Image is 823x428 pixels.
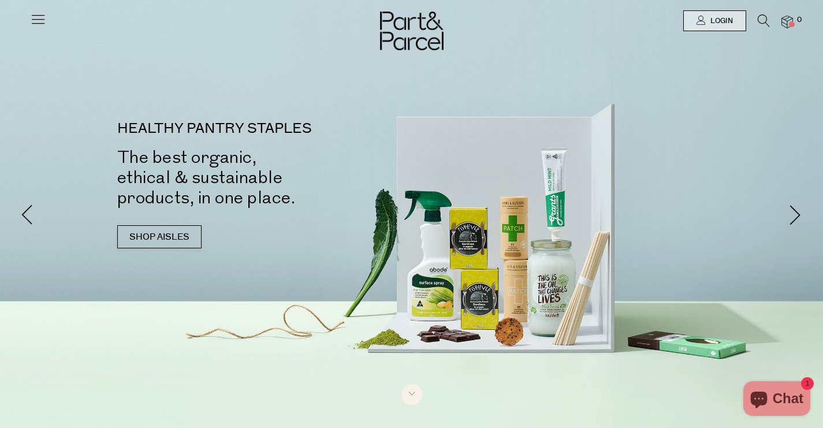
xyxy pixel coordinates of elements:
[117,147,429,208] h2: The best organic, ethical & sustainable products, in one place.
[683,10,746,31] a: Login
[117,122,429,136] p: HEALTHY PANTRY STAPLES
[707,16,733,26] span: Login
[740,381,814,419] inbox-online-store-chat: Shopify online store chat
[380,12,444,50] img: Part&Parcel
[794,15,805,25] span: 0
[781,16,793,28] a: 0
[117,225,202,248] a: SHOP AISLES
